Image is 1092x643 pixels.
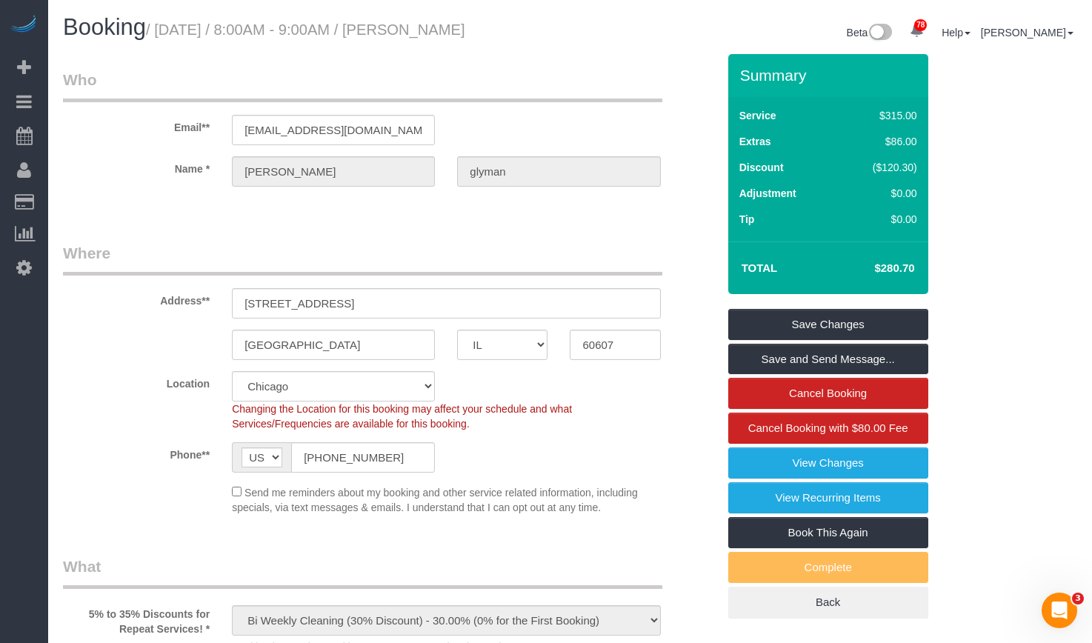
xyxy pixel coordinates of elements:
a: View Recurring Items [728,482,928,513]
small: / [DATE] / 8:00AM - 9:00AM / [PERSON_NAME] [146,21,465,38]
span: 3 [1072,593,1084,604]
legend: What [63,556,662,589]
span: Send me reminders about my booking and other service related information, including specials, via... [232,487,638,513]
a: Cancel Booking with $80.00 Fee [728,413,928,444]
label: 5% to 35% Discounts for Repeat Services! * [52,602,221,636]
a: 78 [902,15,931,47]
a: Cancel Booking [728,378,928,409]
a: Save and Send Message... [728,344,928,375]
a: Book This Again [728,517,928,548]
label: Extras [739,134,771,149]
label: Name * [52,156,221,176]
div: ($120.30) [842,160,916,175]
a: Save Changes [728,309,928,340]
input: Zip Code** [570,330,660,360]
span: Booking [63,14,146,40]
h4: $280.70 [830,262,914,275]
a: Back [728,587,928,618]
span: 78 [914,19,927,31]
a: View Changes [728,447,928,479]
a: Help [942,27,971,39]
iframe: Intercom live chat [1042,593,1077,628]
label: Service [739,108,776,123]
label: Discount [739,160,784,175]
label: Location [52,371,221,391]
span: Cancel Booking with $80.00 Fee [748,422,908,434]
label: Tip [739,212,755,227]
strong: Total [742,261,778,274]
label: Adjustment [739,186,796,201]
legend: Where [63,242,662,276]
span: Changing the Location for this booking may affect your schedule and what Services/Frequencies are... [232,403,572,430]
h3: Summary [740,67,921,84]
input: First Name** [232,156,435,187]
a: Beta [847,27,893,39]
div: $0.00 [842,212,916,227]
div: $315.00 [842,108,916,123]
legend: Who [63,69,662,102]
input: Last Name* [457,156,660,187]
img: Automaid Logo [9,15,39,36]
div: $86.00 [842,134,916,149]
a: [PERSON_NAME] [981,27,1073,39]
img: New interface [868,24,892,43]
div: $0.00 [842,186,916,201]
